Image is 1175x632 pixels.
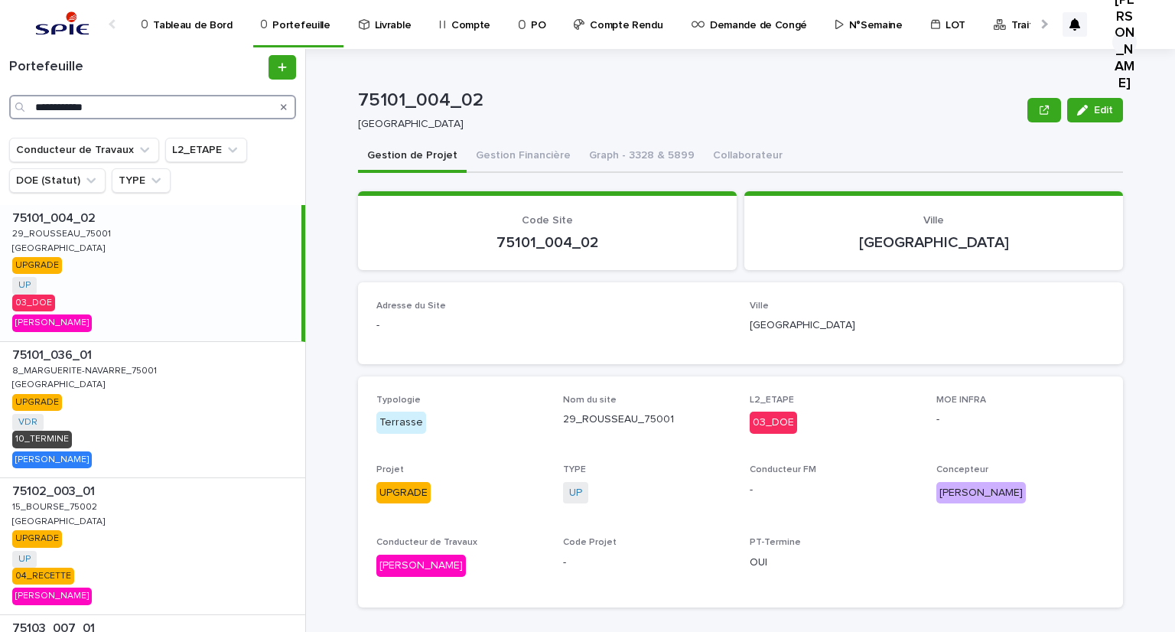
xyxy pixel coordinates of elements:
input: Search [9,95,296,119]
p: [GEOGRAPHIC_DATA] [12,240,108,254]
p: 75101_004_02 [376,233,718,252]
p: 75101_004_02 [358,90,1021,112]
p: 75101_004_02 [12,208,99,226]
button: Edit [1067,98,1123,122]
p: [GEOGRAPHIC_DATA] [763,233,1105,252]
button: L2_ETAPE [165,138,247,162]
p: [GEOGRAPHIC_DATA] [12,376,108,390]
span: MOE INFRA [936,396,986,405]
p: [GEOGRAPHIC_DATA] [12,513,108,527]
span: Conducteur FM [750,465,816,474]
div: 03_DOE [750,412,797,434]
a: UP [18,280,31,291]
span: Code Projet [563,538,617,547]
span: Typologie [376,396,421,405]
div: UPGRADE [12,530,62,547]
div: [PERSON_NAME] [12,451,92,468]
span: Ville [923,215,944,226]
span: Edit [1094,105,1113,116]
span: PT-Termine [750,538,801,547]
span: Code Site [522,215,573,226]
button: TYPE [112,168,171,193]
h1: Portefeuille [9,59,265,76]
span: Ville [750,301,769,311]
span: Adresse du Site [376,301,446,311]
div: UPGRADE [12,394,62,411]
span: Conducteur de Travaux [376,538,477,547]
div: [PERSON_NAME] [12,588,92,604]
span: Concepteur [936,465,988,474]
div: Terrasse [376,412,426,434]
div: [PERSON_NAME] [376,555,466,577]
div: [PERSON_NAME] [1112,30,1137,54]
div: 04_RECETTE [12,568,74,585]
p: - [750,482,918,498]
button: Conducteur de Travaux [9,138,159,162]
button: Graph - 3328 & 5899 [580,141,704,173]
a: VDR [18,417,37,428]
span: L2_ETAPE [750,396,794,405]
p: OUI [750,555,918,571]
span: Nom du site [563,396,617,405]
p: 15_BOURSE_75002 [12,499,100,513]
a: UP [18,554,31,565]
p: 75101_036_01 [12,345,95,363]
p: [GEOGRAPHIC_DATA] [358,118,1015,131]
div: UPGRADE [12,257,62,274]
p: - [376,318,731,334]
p: - [563,555,731,571]
p: 29_ROUSSEAU_75001 [563,412,731,428]
p: 8_MARGUERITE-NAVARRE_75001 [12,363,160,376]
div: [PERSON_NAME] [12,314,92,331]
span: Projet [376,465,404,474]
button: DOE (Statut) [9,168,106,193]
div: 10_TERMINE [12,431,72,448]
div: 03_DOE [12,295,55,311]
button: Gestion de Projet [358,141,467,173]
img: svstPd6MQfCT1uX1QGkG [31,9,94,40]
p: 29_ROUSSEAU_75001 [12,226,114,239]
a: UP [569,485,582,501]
div: [PERSON_NAME] [936,482,1026,504]
p: 75102_003_01 [12,481,98,499]
p: [GEOGRAPHIC_DATA] [750,318,1105,334]
div: UPGRADE [376,482,431,504]
p: - [936,412,1105,428]
span: TYPE [563,465,586,474]
button: Gestion Financière [467,141,580,173]
button: Collaborateur [704,141,792,173]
